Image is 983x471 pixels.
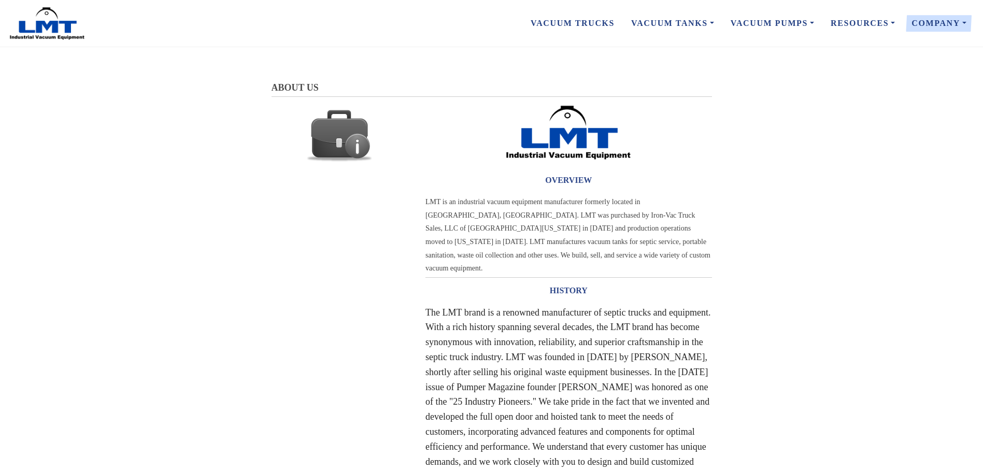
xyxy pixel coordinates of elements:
span: LMT is an industrial vacuum equipment manufacturer formerly located in [GEOGRAPHIC_DATA], [GEOGRA... [425,198,710,272]
img: Stacks Image 76 [306,101,373,167]
h3: HISTORY [425,282,712,299]
span: ABOUT US [272,82,319,93]
a: Vacuum Pumps [722,12,822,34]
img: LMT [8,7,86,40]
a: Vacuum Tanks [623,12,722,34]
img: Stacks Image 111504 [504,105,633,161]
a: HISTORY [425,278,712,303]
a: Company [903,12,975,34]
h3: OVERVIEW [425,172,712,189]
a: Vacuum Trucks [522,12,623,34]
a: OVERVIEW [425,168,712,192]
a: Resources [822,12,903,34]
